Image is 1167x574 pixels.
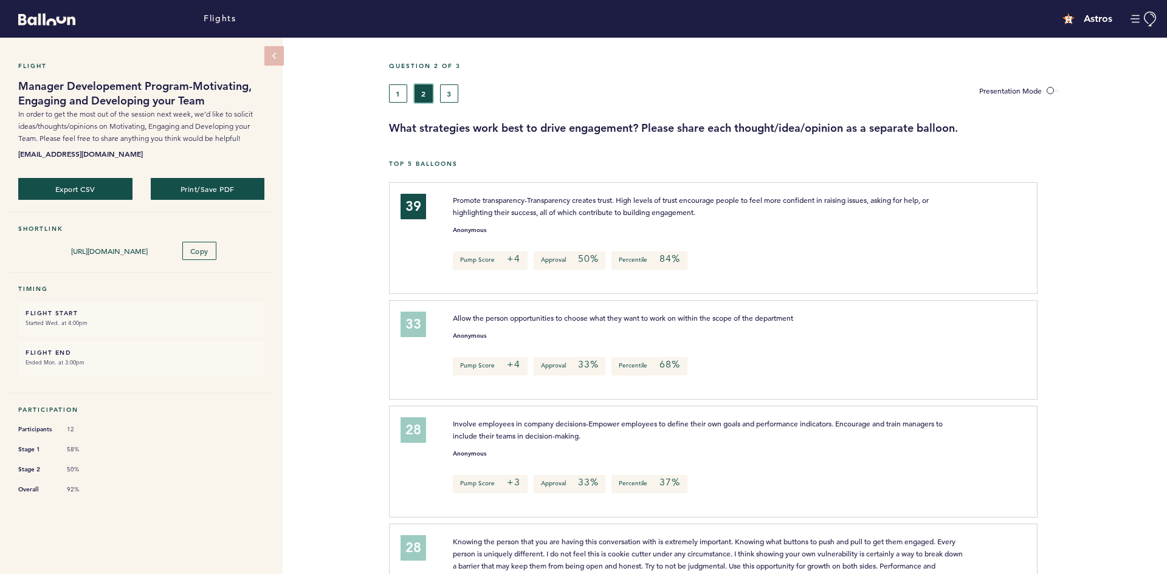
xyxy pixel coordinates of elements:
[507,253,520,265] em: +4
[401,312,426,337] div: 33
[453,195,931,217] span: Promote transparency-Transparency creates trust. High levels of trust encourage people to feel mo...
[401,194,426,219] div: 39
[18,285,264,293] h5: Timing
[67,425,103,434] span: 12
[415,84,433,103] button: 2
[453,313,793,323] span: Allow the person opportunities to choose what they want to work on within the scope of the depart...
[453,419,945,440] span: Involve employees in company decisions-Empower employees to define their own goals and performanc...
[659,253,680,265] em: 84%
[389,62,1158,70] h5: Question 2 of 3
[18,109,253,143] span: In order to get the most out of the session next week, we’d like to solicit ideas/thoughts/opinio...
[151,178,265,200] button: Print/Save PDF
[190,246,208,256] span: Copy
[659,476,680,488] em: 37%
[18,148,264,160] b: [EMAIL_ADDRESS][DOMAIN_NAME]
[18,79,264,108] h1: Manager Developement Program-Motivating, Engaging and Developing your Team
[182,242,216,260] button: Copy
[578,358,598,371] em: 33%
[389,121,1158,135] h3: What strategies work best to drive engagement? Please share each thought/idea/opinion as a separa...
[507,476,520,488] em: +3
[18,225,264,233] h5: Shortlink
[453,357,528,375] p: Pump Score
[67,445,103,454] span: 58%
[18,483,55,496] span: Overall
[18,423,55,436] span: Participants
[979,86,1042,95] span: Presentation Mode
[1131,12,1158,27] button: Manage Account
[611,475,687,493] p: Percentile
[26,349,257,357] h6: FLIGHT END
[440,84,458,103] button: 3
[453,333,486,339] small: Anonymous
[18,62,264,70] h5: Flight
[453,475,528,493] p: Pump Score
[18,13,75,26] svg: Balloon
[401,417,426,443] div: 28
[389,84,407,103] button: 1
[453,227,486,233] small: Anonymous
[453,451,486,457] small: Anonymous
[204,12,236,26] a: Flights
[18,406,264,414] h5: Participation
[26,357,257,369] small: Ended Mon. at 3:00pm
[611,357,687,375] p: Percentile
[659,358,680,371] em: 68%
[67,465,103,474] span: 50%
[507,358,520,371] em: +4
[26,317,257,329] small: Started Wed. at 4:00pm
[453,251,528,270] p: Pump Score
[389,160,1158,168] h5: Top 5 Balloons
[18,463,55,476] span: Stage 2
[67,485,103,494] span: 92%
[1084,12,1112,26] h4: Astros
[26,309,257,317] h6: FLIGHT START
[611,251,687,270] p: Percentile
[534,475,605,493] p: Approval
[534,251,605,270] p: Approval
[401,535,426,561] div: 28
[578,476,598,488] em: 33%
[534,357,605,375] p: Approval
[578,253,598,265] em: 50%
[18,443,55,456] span: Stage 1
[18,178,133,200] button: Export CSV
[9,12,75,25] a: Balloon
